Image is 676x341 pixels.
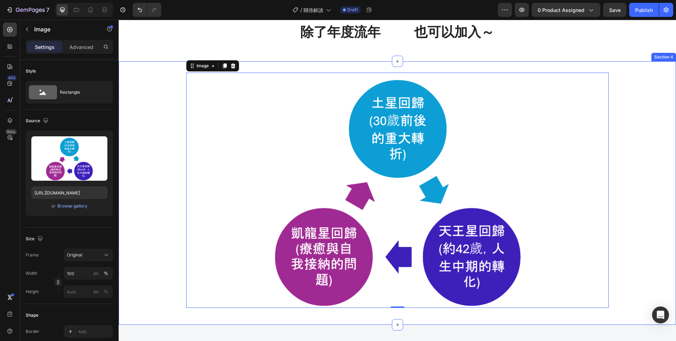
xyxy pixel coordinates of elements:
div: Browse gallery [57,203,87,209]
button: px [102,269,110,278]
input: https://example.com/image.jpg [31,186,107,199]
button: 0 product assigned [532,3,600,17]
div: Section 4 [534,34,556,41]
div: Undo/Redo [133,3,161,17]
button: Browse gallery [57,203,88,210]
div: 450 [7,75,17,81]
input: px% [64,267,113,280]
p: Image [34,25,94,33]
button: % [92,287,100,296]
div: % [104,289,108,295]
div: px [94,289,99,295]
div: Border [26,328,39,335]
button: Original [64,249,113,261]
div: Add... [78,329,111,335]
p: Advanced [69,43,93,51]
span: / [300,6,302,14]
label: Frame [26,252,39,258]
div: % [104,270,108,277]
button: Publish [629,3,659,17]
p: Settings [35,43,55,51]
span: Draft [347,7,358,13]
div: Rectangle [60,84,103,100]
span: or [51,202,56,210]
img: preview-image [31,136,107,181]
div: Publish [635,6,653,14]
span: 關係解讀 [303,6,323,14]
div: Shape [26,312,38,318]
div: px [94,270,99,277]
label: Width [26,270,37,277]
input: px% [64,285,113,298]
p: 7 [46,6,49,14]
div: Style [26,68,36,74]
div: Source [26,116,50,126]
button: Save [603,3,626,17]
div: Size [26,234,44,244]
span: 0 product assigned [538,6,584,14]
button: px [102,287,110,296]
span: Save [609,7,621,13]
label: Height [26,289,39,295]
button: 7 [3,3,52,17]
div: Open Intercom Messenger [652,306,669,323]
iframe: Design area [119,20,676,341]
span: Original [67,252,82,258]
button: % [92,269,100,278]
div: Beta [5,129,17,135]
